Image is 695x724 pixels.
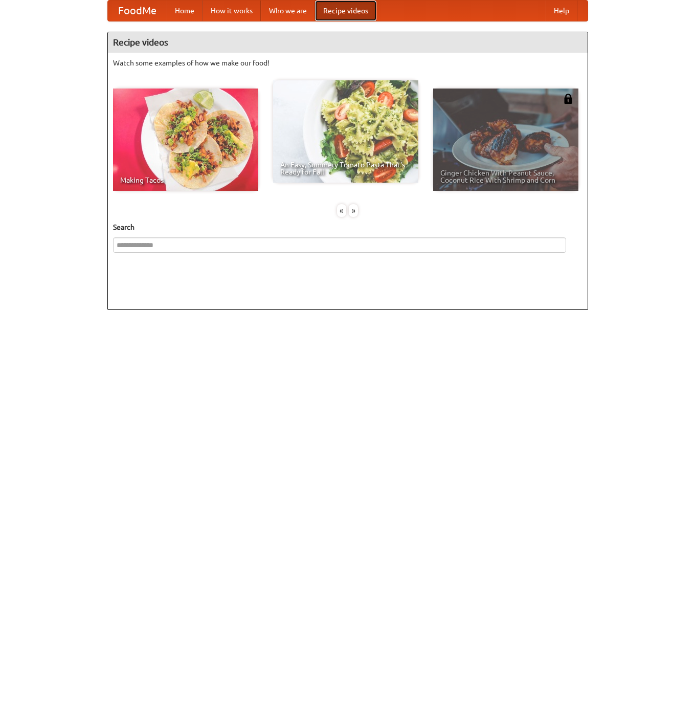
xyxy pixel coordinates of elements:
a: FoodMe [108,1,167,21]
h4: Recipe videos [108,32,588,53]
a: Home [167,1,203,21]
div: « [337,204,346,217]
a: Making Tacos [113,89,258,191]
a: Who we are [261,1,315,21]
div: » [349,204,358,217]
a: How it works [203,1,261,21]
a: An Easy, Summery Tomato Pasta That's Ready for Fall [273,80,418,183]
h5: Search [113,222,582,232]
img: 483408.png [563,94,573,104]
a: Help [546,1,577,21]
span: An Easy, Summery Tomato Pasta That's Ready for Fall [280,161,411,175]
span: Making Tacos [120,177,251,184]
a: Recipe videos [315,1,376,21]
p: Watch some examples of how we make our food! [113,58,582,68]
